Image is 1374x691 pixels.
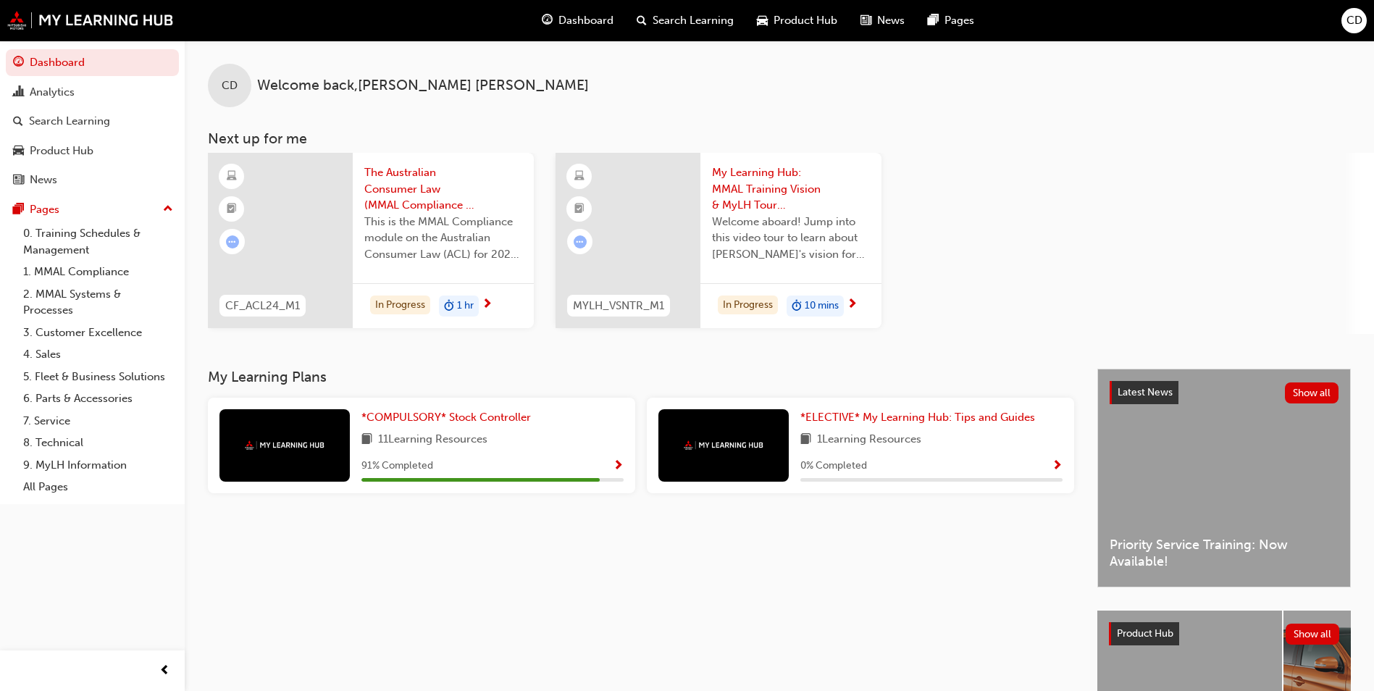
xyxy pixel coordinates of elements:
span: learningRecordVerb_ATTEMPT-icon [574,235,587,248]
span: Product Hub [774,12,837,29]
span: My Learning Hub: MMAL Training Vision & MyLH Tour (Elective) [712,164,870,214]
span: guage-icon [542,12,553,30]
span: MYLH_VSNTR_M1 [573,298,664,314]
span: Pages [944,12,974,29]
a: 9. MyLH Information [17,454,179,477]
span: Show Progress [613,460,624,473]
span: pages-icon [13,204,24,217]
span: booktick-icon [574,200,585,219]
span: CD [1346,12,1362,29]
span: CD [222,78,238,94]
a: 1. MMAL Compliance [17,261,179,283]
span: 1 hr [457,298,474,314]
span: 11 Learning Resources [378,431,487,449]
img: mmal [245,440,324,450]
span: learningRecordVerb_ATTEMPT-icon [226,235,239,248]
a: 8. Technical [17,432,179,454]
img: mmal [684,440,763,450]
span: This is the MMAL Compliance module on the Australian Consumer Law (ACL) for 2024. Complete this m... [364,214,522,263]
a: 0. Training Schedules & Management [17,222,179,261]
a: 5. Fleet & Business Solutions [17,366,179,388]
span: The Australian Consumer Law (MMAL Compliance - 2024) [364,164,522,214]
a: Latest NewsShow all [1110,381,1339,404]
span: learningResourceType_ELEARNING-icon [574,167,585,186]
a: 3. Customer Excellence [17,322,179,344]
span: duration-icon [444,297,454,316]
a: CF_ACL24_M1The Australian Consumer Law (MMAL Compliance - 2024)This is the MMAL Compliance module... [208,153,534,328]
a: 6. Parts & Accessories [17,388,179,410]
span: book-icon [800,431,811,449]
span: News [877,12,905,29]
a: Search Learning [6,108,179,135]
span: Product Hub [1117,627,1173,640]
div: In Progress [370,296,430,315]
a: guage-iconDashboard [530,6,625,35]
span: duration-icon [792,297,802,316]
a: Product Hub [6,138,179,164]
img: mmal [7,11,174,30]
a: Product HubShow all [1109,622,1339,645]
span: Show Progress [1052,460,1063,473]
span: 0 % Completed [800,458,867,474]
div: Product Hub [30,143,93,159]
a: 2. MMAL Systems & Processes [17,283,179,322]
a: 7. Service [17,410,179,432]
span: next-icon [847,298,858,311]
h3: Next up for me [185,130,1374,147]
a: news-iconNews [849,6,916,35]
span: Welcome back , [PERSON_NAME] [PERSON_NAME] [257,78,589,94]
span: guage-icon [13,56,24,70]
span: learningResourceType_ELEARNING-icon [227,167,237,186]
span: book-icon [361,431,372,449]
span: next-icon [482,298,493,311]
span: search-icon [637,12,647,30]
a: News [6,167,179,193]
span: Welcome aboard! Jump into this video tour to learn about [PERSON_NAME]'s vision for your learning... [712,214,870,263]
span: *COMPULSORY* Stock Controller [361,411,531,424]
span: news-icon [13,174,24,187]
button: DashboardAnalyticsSearch LearningProduct HubNews [6,46,179,196]
button: Show Progress [1052,457,1063,475]
a: MYLH_VSNTR_M1My Learning Hub: MMAL Training Vision & MyLH Tour (Elective)Welcome aboard! Jump int... [556,153,881,328]
div: In Progress [718,296,778,315]
span: Latest News [1118,386,1173,398]
a: search-iconSearch Learning [625,6,745,35]
button: Pages [6,196,179,223]
button: Show all [1286,624,1340,645]
span: booktick-icon [227,200,237,219]
div: Search Learning [29,113,110,130]
span: CF_ACL24_M1 [225,298,300,314]
span: *ELECTIVE* My Learning Hub: Tips and Guides [800,411,1035,424]
span: 1 Learning Resources [817,431,921,449]
div: Pages [30,201,59,218]
button: Show all [1285,382,1339,403]
a: 4. Sales [17,343,179,366]
span: Priority Service Training: Now Available! [1110,537,1339,569]
a: Latest NewsShow allPriority Service Training: Now Available! [1097,369,1351,587]
a: Analytics [6,79,179,106]
a: car-iconProduct Hub [745,6,849,35]
div: Analytics [30,84,75,101]
span: up-icon [163,200,173,219]
span: news-icon [860,12,871,30]
a: *COMPULSORY* Stock Controller [361,409,537,426]
h3: My Learning Plans [208,369,1074,385]
span: chart-icon [13,86,24,99]
span: Search Learning [653,12,734,29]
a: *ELECTIVE* My Learning Hub: Tips and Guides [800,409,1041,426]
span: pages-icon [928,12,939,30]
span: car-icon [13,145,24,158]
span: car-icon [757,12,768,30]
button: Show Progress [613,457,624,475]
span: Dashboard [558,12,613,29]
span: 10 mins [805,298,839,314]
button: CD [1341,8,1367,33]
div: News [30,172,57,188]
a: All Pages [17,476,179,498]
span: search-icon [13,115,23,128]
a: pages-iconPages [916,6,986,35]
a: Dashboard [6,49,179,76]
span: prev-icon [159,662,170,680]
